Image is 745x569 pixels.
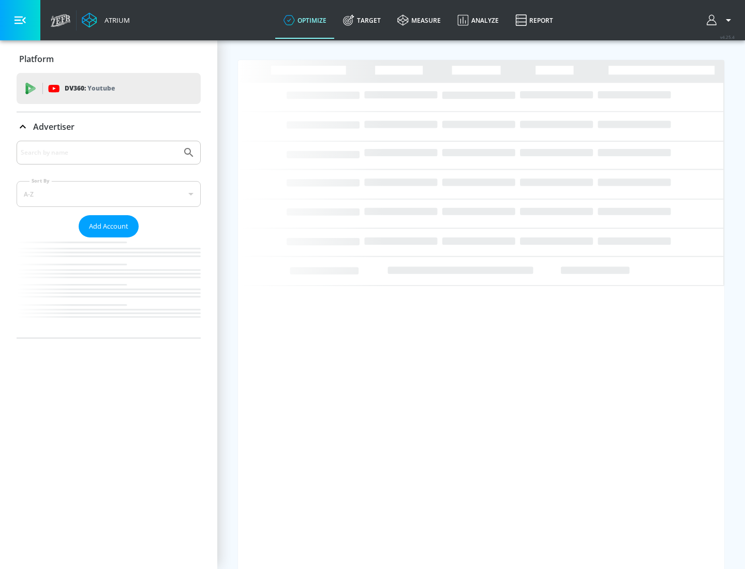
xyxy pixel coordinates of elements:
div: Advertiser [17,112,201,141]
div: Platform [17,44,201,73]
input: Search by name [21,146,177,159]
p: Youtube [87,83,115,94]
p: Platform [19,53,54,65]
span: v 4.25.4 [720,34,735,40]
nav: list of Advertiser [17,237,201,338]
div: Advertiser [17,141,201,338]
a: measure [389,2,449,39]
div: DV360: Youtube [17,73,201,104]
p: Advertiser [33,121,74,132]
a: Report [507,2,561,39]
button: Add Account [79,215,139,237]
a: Atrium [82,12,130,28]
a: Analyze [449,2,507,39]
div: Atrium [100,16,130,25]
a: optimize [275,2,335,39]
div: A-Z [17,181,201,207]
label: Sort By [29,177,52,184]
p: DV360: [65,83,115,94]
span: Add Account [89,220,128,232]
a: Target [335,2,389,39]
